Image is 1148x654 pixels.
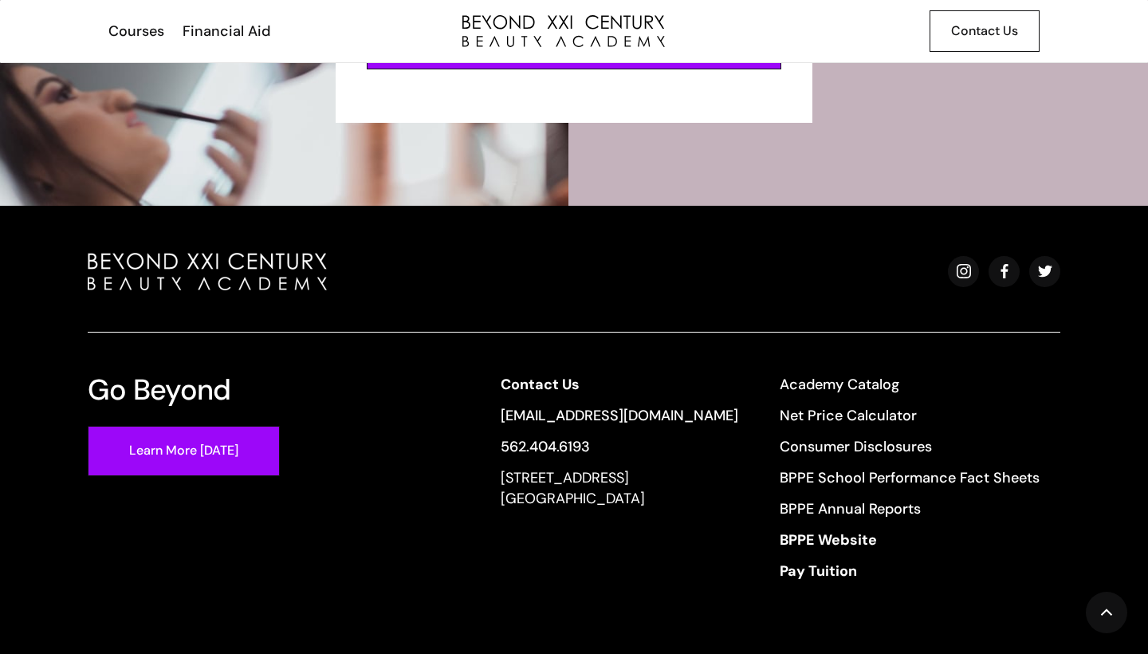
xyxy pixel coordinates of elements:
[501,436,738,457] a: 562.404.6193
[780,530,1040,550] a: BPPE Website
[780,561,1040,581] a: Pay Tuition
[172,21,278,41] a: Financial Aid
[501,467,738,509] div: [STREET_ADDRESS] [GEOGRAPHIC_DATA]
[501,374,738,395] a: Contact Us
[780,374,1040,395] a: Academy Catalog
[88,374,231,405] h3: Go Beyond
[462,15,665,47] a: home
[780,405,1040,426] a: Net Price Calculator
[930,10,1040,52] a: Contact Us
[501,405,738,426] a: [EMAIL_ADDRESS][DOMAIN_NAME]
[462,15,665,47] img: beyond logo
[780,530,877,550] strong: BPPE Website
[780,498,1040,519] a: BPPE Annual Reports
[98,21,172,41] a: Courses
[501,375,580,394] strong: Contact Us
[88,253,327,290] img: beyond beauty logo
[108,21,164,41] div: Courses
[780,436,1040,457] a: Consumer Disclosures
[780,561,857,581] strong: Pay Tuition
[183,21,270,41] div: Financial Aid
[951,21,1018,41] div: Contact Us
[780,467,1040,488] a: BPPE School Performance Fact Sheets
[88,426,280,476] a: Learn More [DATE]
